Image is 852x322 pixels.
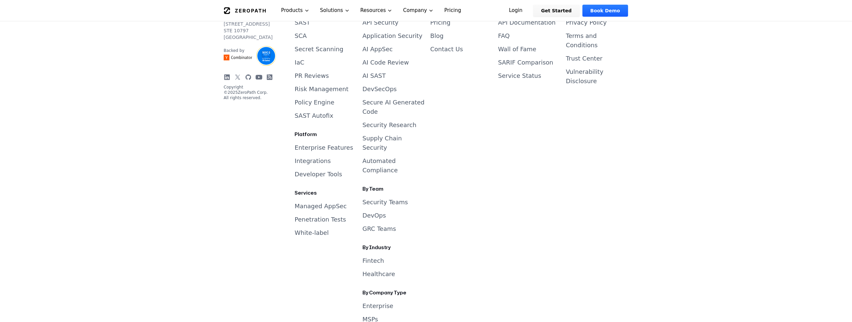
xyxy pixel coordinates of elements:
a: SCA [295,32,307,39]
a: Risk Management [295,85,348,92]
a: White-label [295,229,328,236]
a: Supply Chain Security [362,135,402,151]
a: SARIF Comparison [498,59,553,66]
h3: By Team [362,186,425,192]
a: Managed AppSec [295,203,346,210]
a: SAST [295,19,310,26]
a: GRC Teams [362,225,396,232]
a: Developer Tools [295,171,342,178]
p: Backed by [224,48,252,53]
a: Blog [430,32,444,39]
a: Get Started [533,5,580,17]
a: Enterprise [362,302,393,309]
a: Vulnerability Disclosure [566,68,603,84]
a: DevSecOps [362,85,397,92]
a: Contact Us [430,46,463,53]
a: Privacy Policy [566,19,607,26]
a: AI Code Review [362,59,409,66]
a: Service Status [498,72,541,79]
a: Application Security [362,32,422,39]
h3: By Industry [362,244,425,251]
p: Copyright © 2025 ZeroPath Corp. All rights reserved. [224,84,273,100]
a: AI SAST [362,72,386,79]
a: Automated Compliance [362,157,398,174]
a: Security Research [362,121,416,128]
a: IaC [295,59,304,66]
a: Healthcare [362,270,395,277]
a: Login [501,5,531,17]
a: Blog RSS Feed [266,74,273,80]
h3: Services [295,190,357,196]
a: FAQ [498,32,510,39]
a: Pricing [430,19,451,26]
img: SOC2 Type II Certified [256,46,276,66]
a: Wall of Fame [498,46,536,53]
a: AI AppSec [362,46,393,53]
a: API Documentation [498,19,556,26]
a: Penetration Tests [295,216,346,223]
a: Trust Center [566,55,602,62]
a: Book Demo [582,5,628,17]
a: Enterprise Features [295,144,353,151]
a: Terms and Conditions [566,32,597,49]
a: PR Reviews [295,72,329,79]
a: Secret Scanning [295,46,343,53]
p: [STREET_ADDRESS] STE 10797 [GEOGRAPHIC_DATA] [224,21,273,41]
a: DevOps [362,212,386,219]
a: Fintech [362,257,384,264]
h3: By Company Type [362,289,425,296]
h3: Platform [295,131,357,138]
a: Security Teams [362,199,408,206]
a: API Security [362,19,398,26]
a: Policy Engine [295,99,334,106]
a: SAST Autofix [295,112,333,119]
a: Integrations [295,157,331,164]
a: Secure AI Generated Code [362,99,424,115]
